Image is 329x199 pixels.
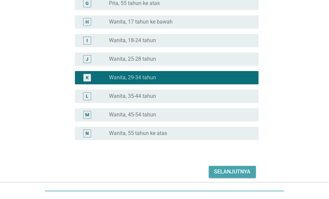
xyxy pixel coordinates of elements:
[109,19,173,25] label: Wanita, 17 tahun ke bawah
[214,168,250,176] div: Selanjutnya
[86,93,88,99] div: L
[86,55,88,62] div: J
[85,130,89,137] div: N
[86,37,88,44] div: I
[109,130,167,137] label: Wanita, 55 tahun ke atas
[85,18,89,25] div: H
[109,37,156,44] label: Wanita, 18-24 tahun
[209,166,256,178] button: Selanjutnya
[86,74,89,81] div: K
[109,74,156,81] label: Wanita, 29-34 tahun
[109,93,156,99] label: Wanita, 35-44 tahun
[109,111,156,118] label: Wanita, 45-54 tahun
[109,56,156,62] label: Wanita, 25-28 tahun
[85,111,89,118] div: M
